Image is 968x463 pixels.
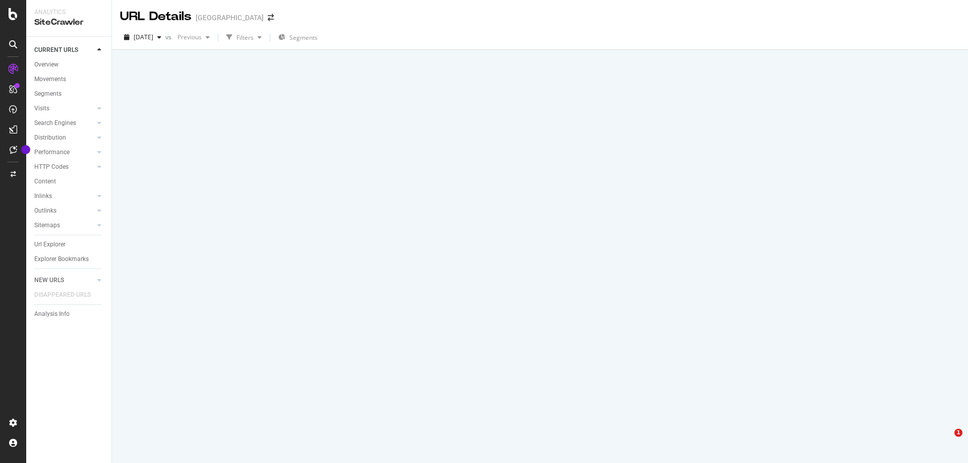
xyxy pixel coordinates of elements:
div: HTTP Codes [34,162,69,172]
span: Previous [173,33,202,41]
span: 2025 Sep. 14th [134,33,153,41]
div: URL Details [120,8,192,25]
div: Performance [34,147,70,158]
div: Search Engines [34,118,76,128]
a: HTTP Codes [34,162,94,172]
a: NEW URLS [34,275,94,286]
a: Outlinks [34,206,94,216]
a: Url Explorer [34,239,104,250]
a: CURRENT URLS [34,45,94,55]
a: Movements [34,74,104,85]
div: Segments [34,89,62,99]
div: DISAPPEARED URLS [34,290,91,300]
div: Movements [34,74,66,85]
a: DISAPPEARED URLS [34,290,101,300]
a: Search Engines [34,118,94,128]
div: Explorer Bookmarks [34,254,89,264]
div: Inlinks [34,191,52,202]
div: Distribution [34,133,66,143]
iframe: Intercom live chat [934,429,958,453]
div: SiteCrawler [34,17,103,28]
div: CURRENT URLS [34,45,78,55]
a: Performance [34,147,94,158]
div: NEW URLS [34,275,64,286]
button: [DATE] [120,29,165,45]
a: Content [34,176,104,187]
a: Explorer Bookmarks [34,254,104,264]
div: Outlinks [34,206,56,216]
span: 1 [954,429,962,437]
div: Analytics [34,8,103,17]
div: Visits [34,103,49,114]
button: Previous [173,29,214,45]
div: Tooltip anchor [21,145,30,154]
a: Visits [34,103,94,114]
a: Distribution [34,133,94,143]
a: Analysis Info [34,309,104,319]
span: vs [165,33,173,41]
button: Segments [274,29,322,45]
div: arrow-right-arrow-left [268,14,274,21]
a: Segments [34,89,104,99]
div: Filters [236,33,254,42]
div: Analysis Info [34,309,70,319]
a: Sitemaps [34,220,94,231]
a: Inlinks [34,191,94,202]
div: Url Explorer [34,239,66,250]
div: [GEOGRAPHIC_DATA] [196,13,264,23]
div: Overview [34,59,58,70]
button: Filters [222,29,266,45]
div: Content [34,176,56,187]
a: Overview [34,59,104,70]
div: Sitemaps [34,220,60,231]
span: Segments [289,33,318,42]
